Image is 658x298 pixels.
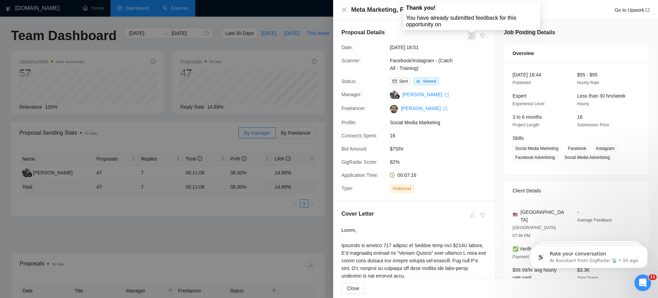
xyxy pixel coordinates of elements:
span: Experience Level [513,101,544,106]
span: 11 [649,274,657,280]
span: - [577,209,579,215]
span: $75/hr [390,145,493,153]
span: [DATE] 18:44 [513,72,541,78]
span: 16 [577,114,583,120]
img: gigradar-bm.png [395,94,400,99]
span: Sent [399,79,408,84]
span: 82% [390,158,493,166]
span: 16 [390,132,493,139]
span: [DATE] 18:51 [390,44,493,51]
span: Bid Amount: [341,146,368,152]
span: Social Media Advertising [562,154,613,161]
span: Payment Verification [513,254,550,259]
h4: Meta Marketing, Facebook, Instagram Ad Creation [351,6,499,14]
span: 3 to 6 months [513,114,542,120]
iframe: Intercom live chat [634,274,651,291]
span: Expert [513,93,526,99]
span: Manager: [341,92,362,97]
h5: Cover Letter [341,210,374,218]
span: Submission Price [577,123,609,127]
span: Hourly [577,101,589,106]
span: Freelancer: [341,106,366,111]
span: Scanner: [341,58,361,63]
span: Connects Spent: [341,133,377,138]
span: [GEOGRAPHIC_DATA] [520,208,566,224]
span: Project Length [513,123,539,127]
div: Thank you! [406,4,537,11]
span: ✅ Verified [513,246,536,252]
span: export [443,107,448,111]
button: Close [341,283,365,294]
img: c14aVtiPkCJpaRz30DFYIrCbP6zdjsudrWMZgaOHfwZDCff_10e4oWbkyv9rxuwW3H [390,105,398,113]
span: Type: [341,186,353,191]
span: $55 - $95 [577,72,598,78]
span: close [341,7,347,12]
span: $99.99/hr avg hourly rate paid [513,267,557,280]
span: Social Media Marketing [513,145,561,152]
iframe: Intercom notifications message [520,231,658,279]
span: Instagram [593,145,617,152]
span: 00:07:16 [397,172,416,178]
a: Go to Upworkexport [614,7,650,13]
span: Facebook Advertising [513,154,558,161]
a: Facebook/Instagram - (Catch All - Training) [390,58,452,71]
span: Facebook [565,145,589,152]
span: [GEOGRAPHIC_DATA] 07:46 PM [513,225,556,238]
button: Close [341,7,347,13]
span: Average Feedback [577,218,612,223]
a: [PERSON_NAME] export [402,92,449,97]
img: 🇺🇸 [513,212,518,217]
span: Social Media Marketing [390,119,493,126]
span: mail [393,79,397,83]
span: Profile: [341,120,357,125]
span: Less than 30 hrs/week [577,93,626,99]
span: Viewed [423,79,436,84]
span: GigRadar Score: [341,159,377,165]
span: Skills [513,135,524,141]
h5: Job Posting Details [504,28,555,37]
h5: Proposal Details [341,28,385,37]
div: Client Details [513,181,641,200]
span: Date: [341,45,353,50]
span: Outbound [390,185,414,192]
span: export [646,8,650,12]
a: [PERSON_NAME] export [401,106,448,111]
span: Hourly Rate [577,80,599,85]
span: Published [513,80,531,85]
span: Close [347,285,359,292]
span: clock-circle [390,173,395,178]
div: You have already submitted feedback for this opportunity on [406,15,537,28]
span: export [445,93,449,97]
span: Application Time: [341,172,378,178]
span: Overview [513,49,534,57]
span: Status: [341,79,357,84]
span: eye [416,79,420,83]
